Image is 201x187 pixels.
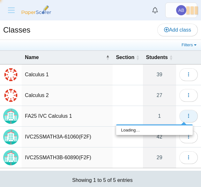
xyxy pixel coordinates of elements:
span: Add class [164,27,191,33]
td: IVC25SMATH3B-60890(F2F) [22,147,113,168]
img: External class connected through Canvas [3,67,19,82]
a: 39 [143,64,176,85]
div: Loading… [116,125,193,135]
img: Locally created class [3,129,19,145]
a: Alerts [148,3,162,17]
span: Students [146,54,168,61]
a: Anton Butenko [165,3,197,18]
span: Anton Butenko [178,8,184,12]
td: Calculus 1 [22,64,113,85]
a: 42 [143,127,176,147]
span: Name [25,54,104,61]
img: External class connected through Canvas [3,88,19,103]
td: FA25 IVC Calculus 1 [22,106,113,127]
button: Menu [4,4,19,17]
span: Students : Activate to sort [169,54,173,61]
span: Name : Activate to invert sorting [106,54,109,61]
td: Calculus 2 [22,85,113,106]
a: Filters [180,42,199,48]
img: Locally created class [3,108,19,124]
h1: Classes [3,25,30,35]
span: Anton Butenko [176,5,186,15]
span: Section : Activate to sort [136,54,140,61]
a: 27 [143,85,176,106]
img: PaperScorer [20,5,52,15]
span: Section [116,54,134,61]
a: Add class [157,24,198,36]
img: Locally created class [3,150,19,165]
a: 1 [143,106,176,126]
td: IVC25SMATH3A-61060(F2F) [22,127,113,147]
a: 29 [143,147,176,168]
